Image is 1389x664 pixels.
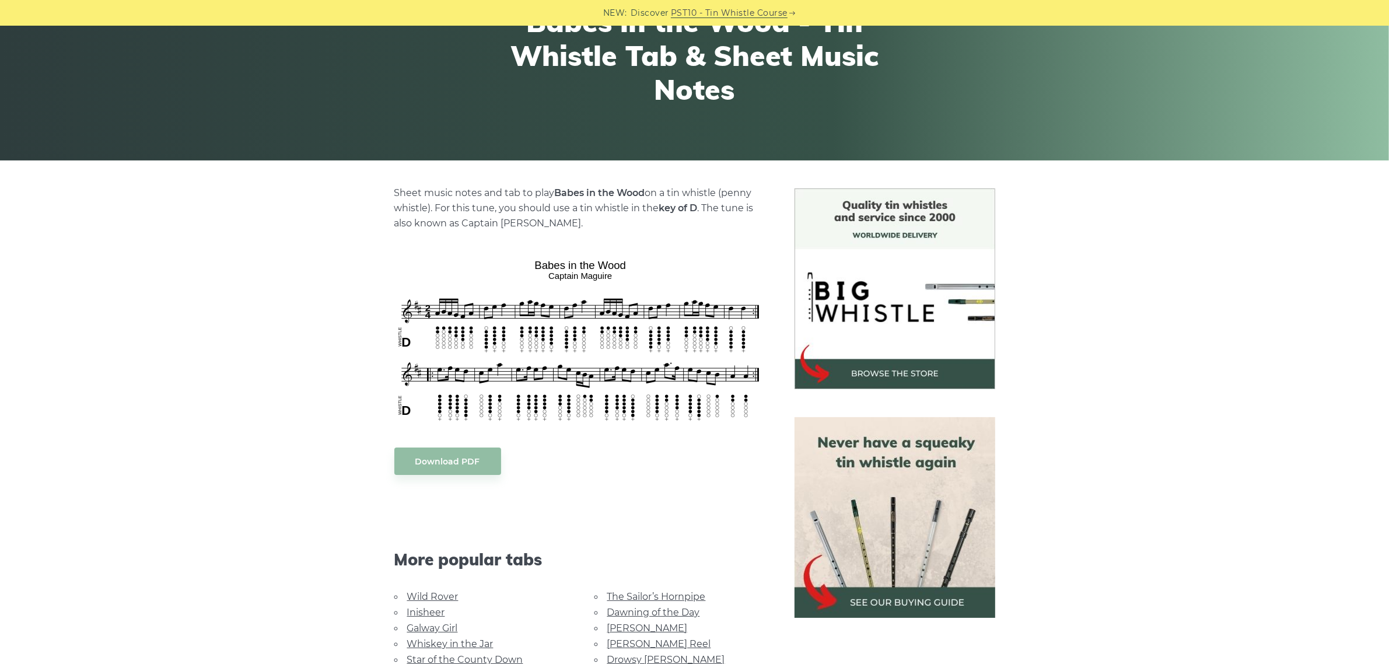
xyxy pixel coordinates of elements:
a: [PERSON_NAME] [607,623,688,634]
strong: Babes in the Wood [555,187,645,198]
span: NEW: [603,6,627,20]
a: PST10 - Tin Whistle Course [671,6,788,20]
h1: Babes in the Wood - Tin Whistle Tab & Sheet Music Notes [480,5,909,106]
img: BigWhistle Tin Whistle Store [795,188,995,389]
strong: key of D [659,202,698,214]
span: Discover [631,6,669,20]
p: Sheet music notes and tab to play on a tin whistle (penny whistle). For this tune, you should use... [394,186,767,231]
a: Whiskey in the Jar [407,638,494,649]
img: Babes in the Wood Tin Whistle Tabs & Sheet Music [394,255,767,424]
img: tin whistle buying guide [795,417,995,618]
a: The Sailor’s Hornpipe [607,591,706,602]
a: Wild Rover [407,591,459,602]
a: Inisheer [407,607,445,618]
span: More popular tabs [394,550,767,569]
a: Galway Girl [407,623,458,634]
a: [PERSON_NAME] Reel [607,638,711,649]
a: Download PDF [394,448,501,475]
a: Dawning of the Day [607,607,700,618]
